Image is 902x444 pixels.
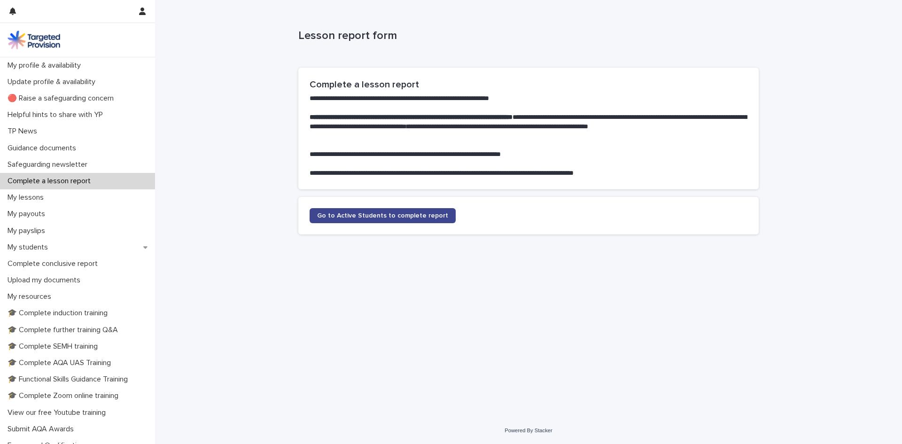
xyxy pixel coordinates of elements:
p: View our free Youtube training [4,408,113,417]
p: My payslips [4,226,53,235]
p: My payouts [4,210,53,218]
p: 🔴 Raise a safeguarding concern [4,94,121,103]
p: Update profile & availability [4,78,103,86]
p: Upload my documents [4,276,88,285]
p: Safeguarding newsletter [4,160,95,169]
span: Go to Active Students to complete report [317,212,448,219]
p: My resources [4,292,59,301]
p: 🎓 Functional Skills Guidance Training [4,375,135,384]
p: 🎓 Complete SEMH training [4,342,105,351]
p: My students [4,243,55,252]
p: My lessons [4,193,51,202]
p: 🎓 Complete induction training [4,309,115,318]
p: 🎓 Complete Zoom online training [4,391,126,400]
p: Helpful hints to share with YP [4,110,110,119]
p: My profile & availability [4,61,88,70]
p: Guidance documents [4,144,84,153]
a: Go to Active Students to complete report [310,208,456,223]
p: 🎓 Complete AQA UAS Training [4,358,118,367]
p: Submit AQA Awards [4,425,81,434]
img: M5nRWzHhSzIhMunXDL62 [8,31,60,49]
p: Lesson report form [298,29,755,43]
h2: Complete a lesson report [310,79,747,90]
p: 🎓 Complete further training Q&A [4,326,125,335]
p: TP News [4,127,45,136]
a: Powered By Stacker [505,428,552,433]
p: Complete conclusive report [4,259,105,268]
p: Complete a lesson report [4,177,98,186]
